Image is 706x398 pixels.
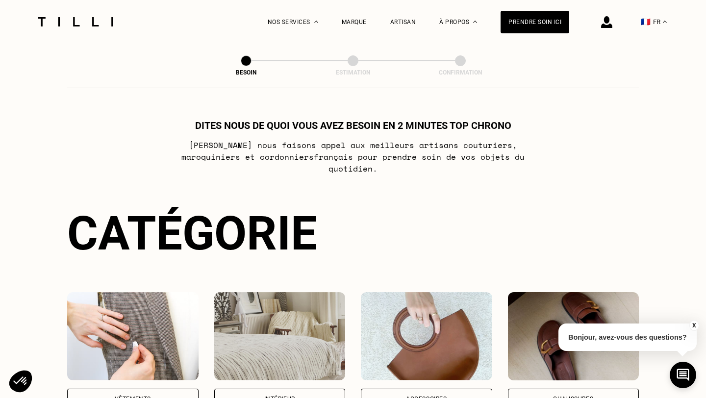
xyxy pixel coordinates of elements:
p: Bonjour, avez-vous des questions? [558,323,697,351]
a: Prendre soin ici [501,11,569,33]
img: Intérieur [214,292,346,380]
span: 🇫🇷 [641,17,651,26]
img: Menu déroulant à propos [473,21,477,23]
img: Logo du service de couturière Tilli [34,17,117,26]
img: Chaussures [508,292,639,380]
img: Menu déroulant [314,21,318,23]
img: menu déroulant [663,21,667,23]
a: Marque [342,19,367,25]
button: X [689,320,699,331]
div: Confirmation [411,69,509,76]
img: icône connexion [601,16,612,28]
a: Artisan [390,19,416,25]
img: Vêtements [67,292,199,380]
p: [PERSON_NAME] nous faisons appel aux meilleurs artisans couturiers , maroquiniers et cordonniers ... [159,139,548,174]
h1: Dites nous de quoi vous avez besoin en 2 minutes top chrono [195,120,511,131]
div: Besoin [197,69,295,76]
img: Accessoires [361,292,492,380]
div: Estimation [304,69,402,76]
div: Catégorie [67,206,639,261]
